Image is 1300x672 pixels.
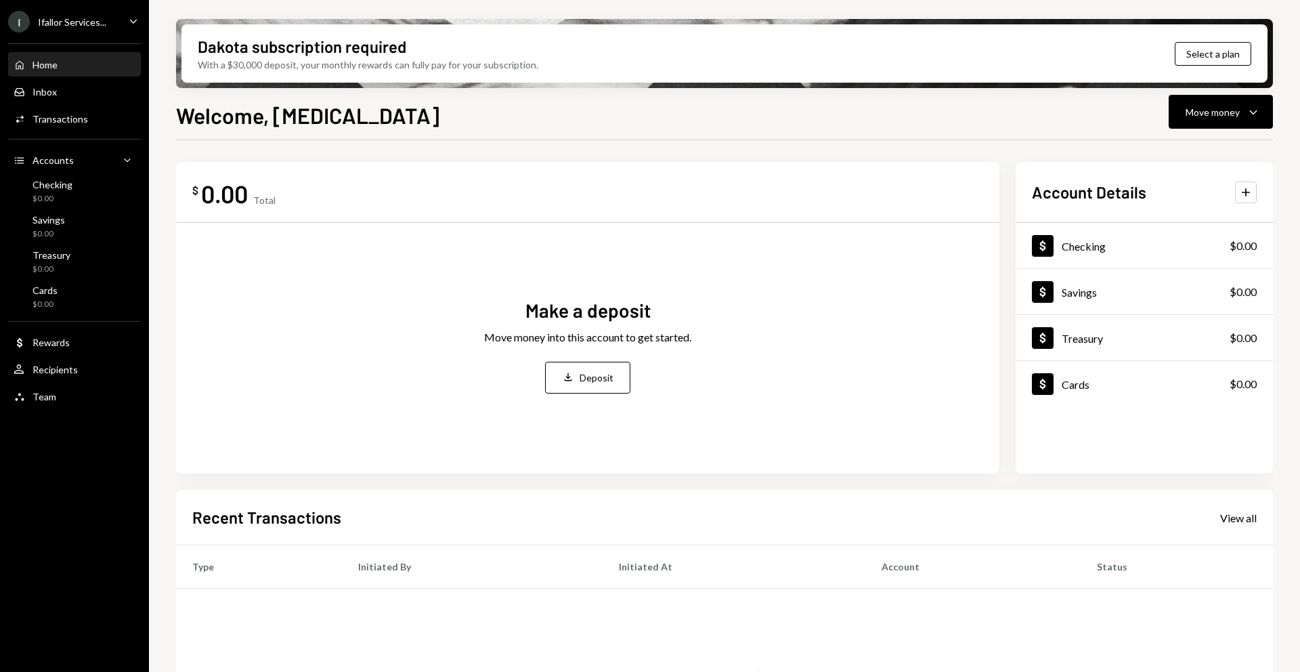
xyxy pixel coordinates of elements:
div: $0.00 [1230,238,1257,254]
div: Savings [32,214,65,226]
a: Treasury$0.00 [1016,315,1273,360]
div: Recipients [32,364,78,375]
div: Make a deposit [525,297,651,324]
button: Move money [1169,95,1273,129]
div: Checking [1062,240,1106,253]
div: Inbox [32,86,57,98]
div: $0.00 [32,228,65,240]
a: Team [8,384,141,408]
div: Savings [1062,286,1097,299]
th: Status [1081,545,1273,589]
div: Deposit [580,371,613,385]
h2: Recent Transactions [192,506,341,528]
th: Type [176,545,342,589]
div: Team [32,391,56,402]
div: Ifallor Services... [38,16,106,28]
div: With a $30,000 deposit, your monthly rewards can fully pay for your subscription. [198,58,538,72]
div: Accounts [32,154,74,166]
div: $0.00 [1230,330,1257,346]
a: View all [1220,510,1257,525]
div: Dakota subscription required [198,35,406,58]
a: Cards$0.00 [1016,361,1273,406]
div: Move money [1186,105,1240,119]
div: Cards [1062,378,1089,391]
h1: Welcome, [MEDICAL_DATA] [176,102,439,129]
div: $0.00 [1230,376,1257,392]
th: Account [865,545,1081,589]
div: $0.00 [32,299,58,310]
th: Initiated By [342,545,603,589]
a: Checking$0.00 [1016,223,1273,268]
button: Select a plan [1175,42,1251,66]
div: $0.00 [1230,284,1257,300]
div: Checking [32,179,72,190]
a: Cards$0.00 [8,280,141,313]
a: Recipients [8,357,141,381]
div: Treasury [1062,332,1103,345]
div: Home [32,59,58,70]
h2: Account Details [1032,181,1146,203]
a: Savings$0.00 [8,210,141,243]
a: Savings$0.00 [1016,269,1273,314]
div: $0.00 [32,264,70,275]
div: $0.00 [32,193,72,205]
a: Checking$0.00 [8,175,141,207]
button: Deposit [545,362,630,394]
a: Transactions [8,106,141,131]
div: Move money into this account to get started. [484,329,691,345]
a: Accounts [8,148,141,172]
div: View all [1220,511,1257,525]
div: $ [192,184,198,197]
div: Rewards [32,337,70,348]
div: Transactions [32,113,88,125]
a: Treasury$0.00 [8,245,141,278]
a: Rewards [8,330,141,354]
div: I [8,11,30,33]
div: Cards [32,285,58,296]
th: Initiated At [603,545,865,589]
a: Home [8,52,141,77]
div: Total [253,194,276,206]
div: Treasury [32,249,70,261]
a: Inbox [8,79,141,104]
div: 0.00 [201,178,248,209]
